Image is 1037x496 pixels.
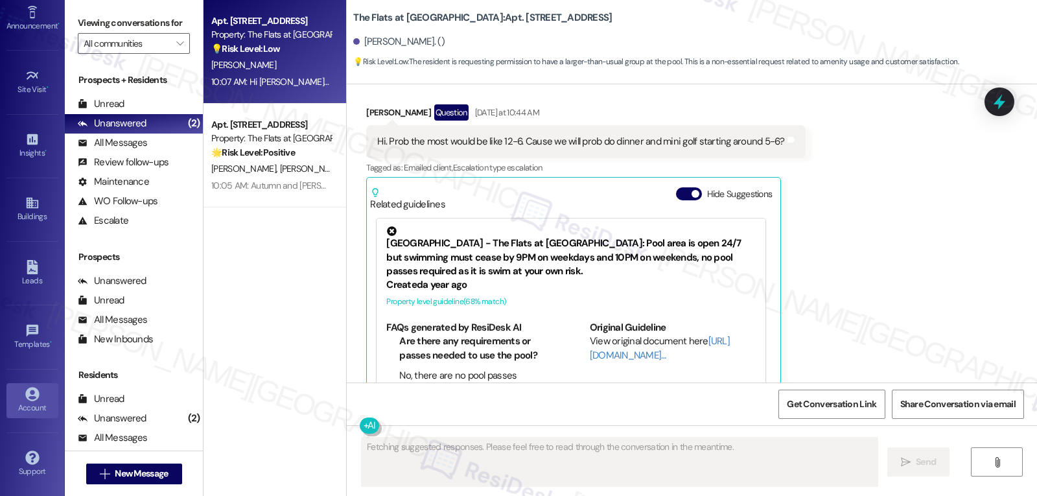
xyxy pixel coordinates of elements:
[353,11,612,25] b: The Flats at [GEOGRAPHIC_DATA]: Apt. [STREET_ADDRESS]
[185,113,204,134] div: (2)
[353,55,959,69] span: : The resident is requesting permission to have a larger-than-usual group at the pool. This is a ...
[453,162,542,173] span: Escalation type escalation
[78,412,146,425] div: Unanswered
[78,136,147,150] div: All Messages
[100,469,110,479] i: 
[362,438,878,486] textarea: Fetching suggested responses. Please feel free to read through the conversation in the meantime.
[280,163,345,174] span: [PERSON_NAME]
[78,156,169,169] div: Review follow-ups
[78,313,147,327] div: All Messages
[78,294,124,307] div: Unread
[211,132,331,145] div: Property: The Flats at [GEOGRAPHIC_DATA]
[176,38,183,49] i: 
[6,192,58,227] a: Buildings
[370,187,445,211] div: Related guidelines
[590,335,730,361] a: [URL][DOMAIN_NAME]…
[115,467,168,480] span: New Message
[707,187,773,201] label: Hide Suggestions
[58,19,60,29] span: •
[916,455,936,469] span: Send
[787,397,876,411] span: Get Conversation Link
[386,278,756,292] div: Created a year ago
[399,369,553,410] li: No, there are no pool passes required as the pool is swim at your own risk like usual.
[901,457,911,467] i: 
[377,135,784,148] div: Hi. Prob the most would be like 12-6. Cause we will prob do dinner and mini golf starting around ...
[211,163,280,174] span: [PERSON_NAME]
[211,14,331,28] div: Apt. [STREET_ADDRESS]
[399,335,553,362] li: Are there any requirements or passes needed to use the pool?
[211,147,295,158] strong: 🌟 Risk Level: Positive
[211,59,276,71] span: [PERSON_NAME]
[887,447,950,477] button: Send
[404,162,452,173] span: Emailed client ,
[78,13,190,33] label: Viewing conversations for
[366,158,805,177] div: Tagged as:
[185,408,204,429] div: (2)
[50,338,52,347] span: •
[78,117,146,130] div: Unanswered
[590,321,666,334] b: Original Guideline
[6,256,58,291] a: Leads
[366,104,805,125] div: [PERSON_NAME]
[900,397,1016,411] span: Share Conversation via email
[78,431,147,445] div: All Messages
[6,383,58,418] a: Account
[6,447,58,482] a: Support
[6,128,58,163] a: Insights •
[78,214,128,228] div: Escalate
[472,106,539,119] div: [DATE] at 10:44 AM
[78,97,124,111] div: Unread
[386,321,521,334] b: FAQs generated by ResiDesk AI
[65,368,203,382] div: Residents
[47,83,49,92] span: •
[78,195,157,208] div: WO Follow-ups
[211,43,280,54] strong: 💡 Risk Level: Low
[211,76,813,88] div: 10:07 AM: Hi [PERSON_NAME]! Thanks for clarifying. 12 to 6 it is. I’ll pass this along to the tea...
[386,295,756,309] div: Property level guideline ( 68 % match)
[211,118,331,132] div: Apt. [STREET_ADDRESS]
[86,464,182,484] button: New Message
[65,73,203,87] div: Prospects + Residents
[353,35,445,49] div: [PERSON_NAME]. ()
[211,28,331,41] div: Property: The Flats at [GEOGRAPHIC_DATA]
[84,33,169,54] input: All communities
[892,390,1024,419] button: Share Conversation via email
[45,147,47,156] span: •
[78,333,153,346] div: New Inbounds
[778,390,885,419] button: Get Conversation Link
[211,180,942,191] div: 10:05 AM: Autumn and [PERSON_NAME], we’d be so grateful if you could share your great experience ...
[590,335,756,362] div: View original document here
[992,457,1002,467] i: 
[6,65,58,100] a: Site Visit •
[434,104,469,121] div: Question
[353,56,408,67] strong: 💡 Risk Level: Low
[78,392,124,406] div: Unread
[65,250,203,264] div: Prospects
[6,320,58,355] a: Templates •
[78,274,146,288] div: Unanswered
[386,226,756,278] div: [GEOGRAPHIC_DATA] - The Flats at [GEOGRAPHIC_DATA]: Pool area is open 24/7 but swimming must ceas...
[78,175,149,189] div: Maintenance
